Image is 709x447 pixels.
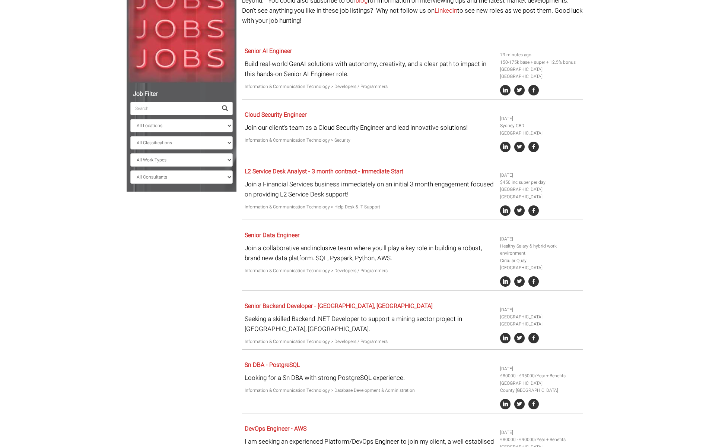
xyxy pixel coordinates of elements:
[500,380,580,394] li: [GEOGRAPHIC_DATA] County [GEOGRAPHIC_DATA]
[500,257,580,271] li: Circular Quay [GEOGRAPHIC_DATA]
[245,110,306,119] a: Cloud Security Engineer
[500,51,580,59] li: 79 minutes ago
[435,6,457,15] a: Linkedin
[500,436,580,443] li: €80000 - €90000/Year + Benefits
[500,172,580,179] li: [DATE]
[245,424,306,433] a: DevOps Engineer - AWS
[500,243,580,257] li: Healthy Salary & hybrid work environment.
[500,186,580,200] li: [GEOGRAPHIC_DATA] [GEOGRAPHIC_DATA]
[245,302,433,311] a: Senior Backend Developer - [GEOGRAPHIC_DATA], [GEOGRAPHIC_DATA]
[130,91,233,98] h5: Job Filter
[500,122,580,136] li: Sydney CBD [GEOGRAPHIC_DATA]
[245,361,300,369] a: Sn DBA - PostgreSQL
[245,59,495,79] p: Build real-world GenAI solutions with autonomy, creativity, and a clear path to impact in this ha...
[245,314,495,334] p: Seeking a skilled Backend .NET Developer to support a mining sector project in [GEOGRAPHIC_DATA],...
[500,115,580,122] li: [DATE]
[500,372,580,380] li: €80000 - €95000/Year + Benefits
[245,83,495,90] p: Information & Communication Technology > Developers / Programmers
[245,137,495,144] p: Information & Communication Technology > Security
[245,387,495,394] p: Information & Communication Technology > Database Development & Administration
[245,167,403,176] a: L2 Service Desk Analyst - 3 month contract - Immediate Start
[245,179,495,199] p: Join a Financial Services business immediately on an initial 3 month engagement focused on provid...
[245,123,495,133] p: Join our client’s team as a Cloud Security Engineer and lead innovative solutions!
[245,267,495,274] p: Information & Communication Technology > Developers / Programmers
[245,243,495,263] p: Join a collaborative and inclusive team where you'll play a key role in building a robust, brand ...
[245,204,495,211] p: Information & Communication Technology > Help Desk & IT Support
[245,373,495,383] p: Looking for a Sn DBA with strong PostgreSQL experience.
[500,306,580,314] li: [DATE]
[500,236,580,243] li: [DATE]
[500,365,580,372] li: [DATE]
[245,47,292,56] a: Senior AI Engineer
[245,338,495,345] p: Information & Communication Technology > Developers / Programmers
[500,429,580,436] li: [DATE]
[130,102,217,115] input: Search
[245,231,299,240] a: Senior Data Engineer
[500,66,580,80] li: [GEOGRAPHIC_DATA] [GEOGRAPHIC_DATA]
[500,179,580,186] li: $450 inc super per day
[500,314,580,328] li: [GEOGRAPHIC_DATA] [GEOGRAPHIC_DATA]
[500,59,580,66] li: 150-175k base + super + 12.5% bonus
